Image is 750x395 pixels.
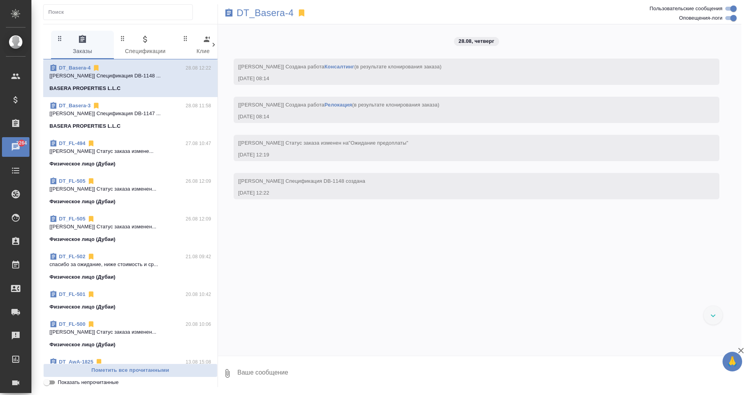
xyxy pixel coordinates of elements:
span: Клиенты [181,35,235,56]
a: Релокация [324,102,352,108]
p: Физическое лицо (Дубаи) [49,303,115,311]
p: 28.08 12:22 [186,64,211,72]
a: DT_Basera-4 [59,65,91,71]
span: [[PERSON_NAME]] Создана работа (в результате клонирования заказа) [238,64,442,70]
span: [[PERSON_NAME]] Создана работа (в результате клонирования заказа) [238,102,439,108]
svg: Зажми и перетащи, чтобы поменять порядок вкладок [182,35,189,42]
p: 27.08 10:47 [186,140,211,147]
div: [DATE] 08:14 [238,113,692,121]
span: Пометить все прочитанными [48,366,213,375]
a: DT_FL-505 [59,216,86,222]
div: [DATE] 12:19 [238,151,692,159]
p: 21.08 09:42 [186,253,211,261]
svg: Отписаться [87,290,95,298]
span: 🙏 [726,353,739,370]
div: DT_FL-50526.08 12:09[[PERSON_NAME]] Статус заказа изменен...Физическое лицо (Дубаи) [43,173,218,210]
p: Физическое лицо (Дубаи) [49,160,115,168]
div: [DATE] 12:22 [238,189,692,197]
p: [[PERSON_NAME]] Статус заказа изменен... [49,328,211,336]
div: DT_FL-50221.08 09:42спасибо за ожидание, ниже стоимость и ср...Физическое лицо (Дубаи) [43,248,218,286]
span: Заказы [56,35,109,56]
svg: Зажми и перетащи, чтобы поменять порядок вкладок [56,35,64,42]
span: Пользовательские сообщения [649,5,723,13]
p: 28.08 11:58 [186,102,211,110]
p: BASERA PROPERTIES L.L.C [49,85,121,92]
span: "Ожидание предоплаты" [349,140,408,146]
div: DT_Basera-328.08 11:58[[PERSON_NAME]] Спецификация DB-1147 ...BASERA PROPERTIES L.L.C [43,97,218,135]
a: DT_AwA-1825 [59,359,93,365]
a: DT_FL-501 [59,291,86,297]
p: 13.08 15:08 [186,358,211,366]
p: спасибо за ожидание, ниже стоимость и ср... [49,261,211,268]
p: Физическое лицо (Дубаи) [49,235,115,243]
span: Спецификации [119,35,172,56]
div: [DATE] 08:14 [238,75,692,83]
p: [[PERSON_NAME]] Статус заказа измене... [49,147,211,155]
p: [[PERSON_NAME]] Спецификация DB-1147 ... [49,110,211,118]
div: DT_FL-50120.08 10:42Физическое лицо (Дубаи) [43,286,218,316]
span: Оповещения-логи [679,14,723,22]
svg: Отписаться [87,253,95,261]
p: Физическое лицо (Дубаи) [49,273,115,281]
svg: Зажми и перетащи, чтобы поменять порядок вкладок [119,35,126,42]
p: 26.08 12:09 [186,177,211,185]
svg: Отписаться [87,215,95,223]
span: [[PERSON_NAME]] Статус заказа изменен на [238,140,408,146]
div: DT_FL-50526.08 12:09[[PERSON_NAME]] Статус заказа изменен...Физическое лицо (Дубаи) [43,210,218,248]
p: [[PERSON_NAME]] Статус заказа изменен... [49,223,211,231]
a: DT_FL-494 [59,140,86,146]
p: 26.08 12:09 [186,215,211,223]
p: [[PERSON_NAME]] Статус заказа изменен... [49,185,211,193]
svg: Отписаться [92,102,100,110]
a: DT_FL-505 [59,178,86,184]
a: DT_FL-502 [59,254,86,259]
div: DT_FL-49427.08 10:47[[PERSON_NAME]] Статус заказа измене...Физическое лицо (Дубаи) [43,135,218,173]
svg: Отписаться [87,177,95,185]
svg: Отписаться [87,320,95,328]
input: Поиск [48,7,192,18]
div: DT_AwA-182513.08 15:08[[PERSON_NAME]] Статус заказа изменен...AWATERA [43,353,218,391]
a: Консалтинг [324,64,354,70]
svg: Отписаться [92,64,100,72]
div: DT_Basera-428.08 12:22[[PERSON_NAME]] Спецификация DB-1148 ...BASERA PROPERTIES L.L.C [43,59,218,97]
p: 20.08 10:42 [186,290,211,298]
span: 2264 [11,139,31,147]
span: [[PERSON_NAME]] Спецификация DB-1148 создана [238,178,366,184]
a: DT_FL-500 [59,321,86,327]
a: 2264 [2,137,29,157]
p: [[PERSON_NAME]] Спецификация DB-1148 ... [49,72,211,80]
button: 🙏 [723,352,742,371]
p: BASERA PROPERTIES L.L.C [49,122,121,130]
p: 28.08, четверг [459,37,494,45]
p: Физическое лицо (Дубаи) [49,341,115,349]
a: DT_Basera-3 [59,103,91,108]
svg: Отписаться [95,358,103,366]
a: DT_Basera-4 [237,9,294,17]
span: Показать непрочитанные [58,378,119,386]
p: Физическое лицо (Дубаи) [49,198,115,206]
div: DT_FL-50020.08 10:06[[PERSON_NAME]] Статус заказа изменен...Физическое лицо (Дубаи) [43,316,218,353]
svg: Отписаться [87,140,95,147]
p: 20.08 10:06 [186,320,211,328]
button: Пометить все прочитанными [43,364,218,377]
